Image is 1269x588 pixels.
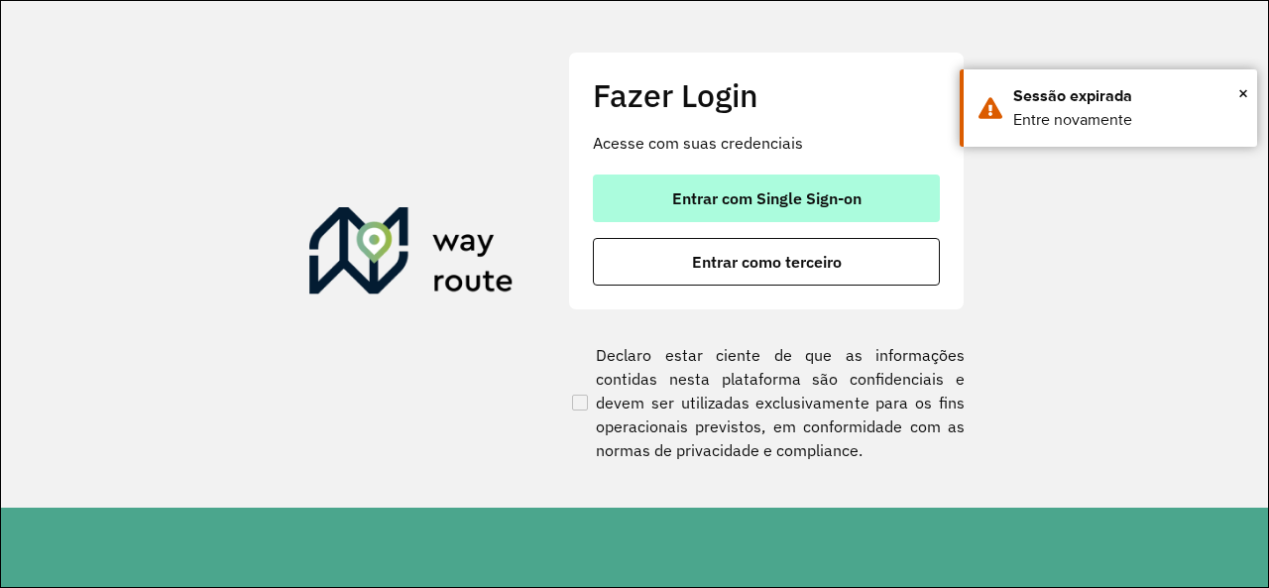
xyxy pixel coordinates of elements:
[1238,78,1248,108] span: ×
[1013,108,1242,132] div: Entre novamente
[309,207,514,302] img: Roteirizador AmbevTech
[1238,78,1248,108] button: Close
[568,343,965,462] label: Declaro estar ciente de que as informações contidas nesta plataforma são confidenciais e devem se...
[593,131,940,155] p: Acesse com suas credenciais
[1013,84,1242,108] div: Sessão expirada
[593,76,940,114] h2: Fazer Login
[593,238,940,286] button: button
[672,190,862,206] span: Entrar com Single Sign-on
[692,254,842,270] span: Entrar como terceiro
[593,175,940,222] button: button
